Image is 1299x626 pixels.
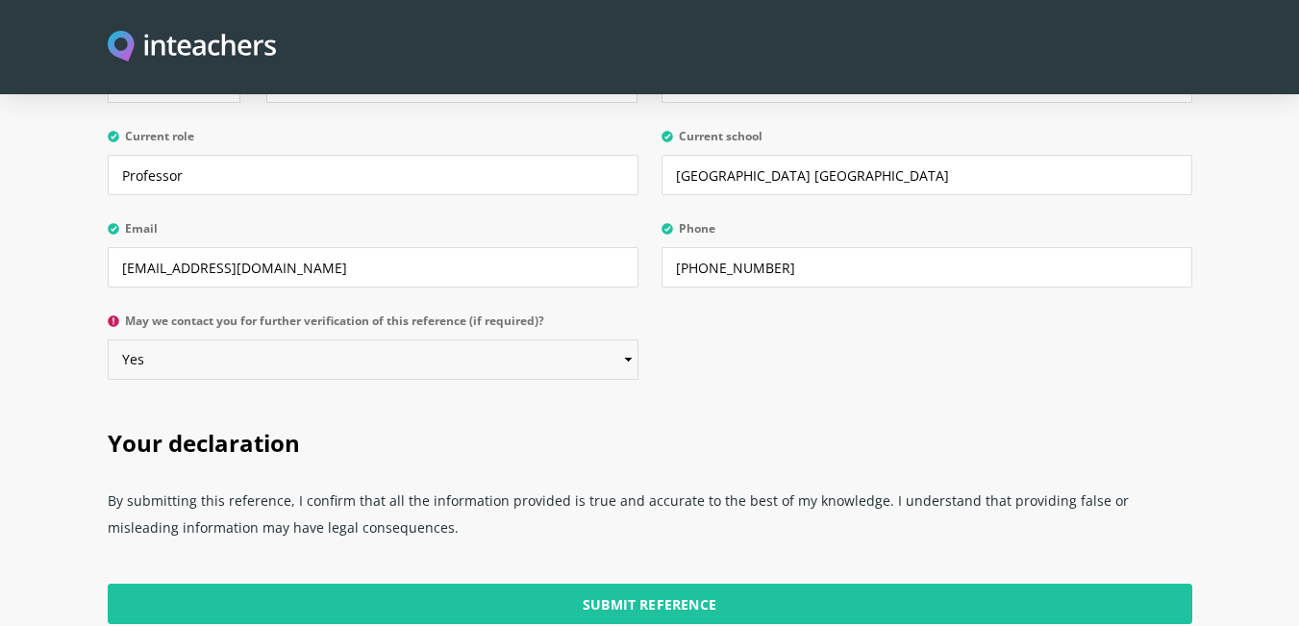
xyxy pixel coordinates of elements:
label: Email [108,222,638,247]
label: May we contact you for further verification of this reference (if required)? [108,314,638,339]
label: Current school [662,130,1192,155]
label: Phone [662,222,1192,247]
a: Visit this site's homepage [108,31,277,64]
label: Current role [108,130,638,155]
span: Your declaration [108,427,300,459]
input: Submit Reference [108,584,1192,624]
img: Inteachers [108,31,277,64]
p: By submitting this reference, I confirm that all the information provided is true and accurate to... [108,480,1192,561]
